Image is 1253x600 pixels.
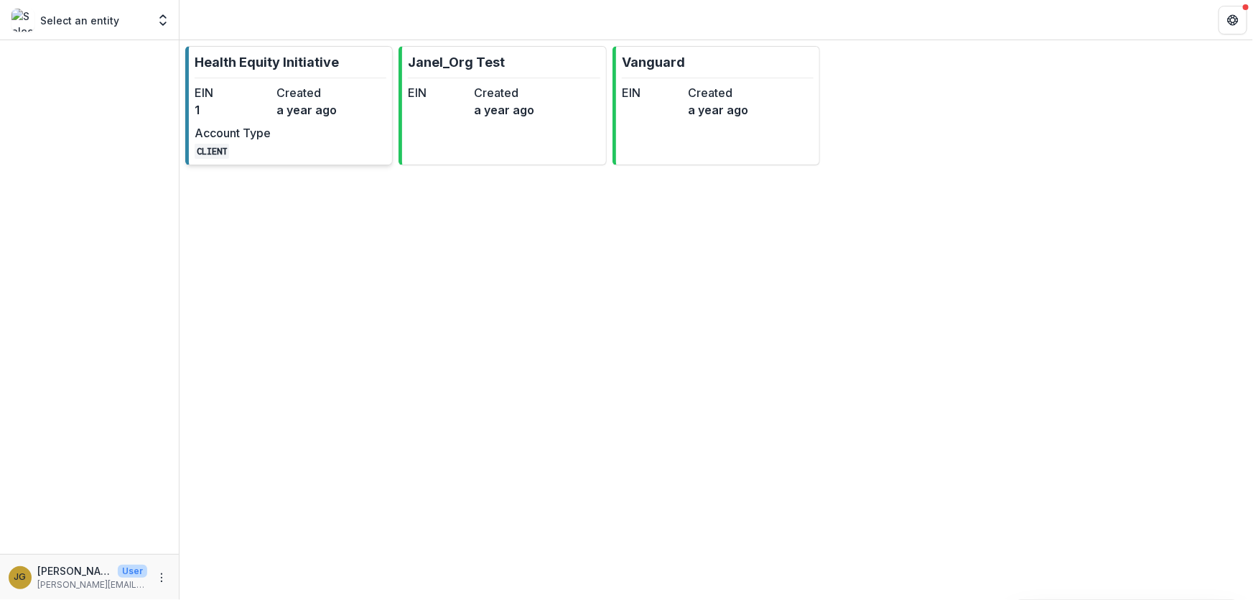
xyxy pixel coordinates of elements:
[195,124,271,142] dt: Account Type
[276,101,353,119] dd: a year ago
[40,13,119,28] p: Select an entity
[1219,6,1247,34] button: Get Help
[688,101,748,119] dd: a year ago
[408,84,468,101] dt: EIN
[195,144,229,159] code: CLIENT
[399,46,606,165] a: Janel_Org TestEINCreateda year ago
[276,84,353,101] dt: Created
[153,6,173,34] button: Open entity switcher
[195,84,271,101] dt: EIN
[474,101,534,119] dd: a year ago
[11,9,34,32] img: Select an entity
[195,101,271,119] dd: 1
[622,84,682,101] dt: EIN
[195,52,339,72] p: Health Equity Initiative
[612,46,820,165] a: VanguardEINCreateda year ago
[185,46,393,165] a: Health Equity InitiativeEIN1Createda year agoAccount TypeCLIENT
[37,578,147,591] p: [PERSON_NAME][EMAIL_ADDRESS][PERSON_NAME][DATE][DOMAIN_NAME]
[153,569,170,586] button: More
[688,84,748,101] dt: Created
[14,573,27,582] div: Jenna Grant
[474,84,534,101] dt: Created
[37,563,112,578] p: [PERSON_NAME]
[622,52,685,72] p: Vanguard
[408,52,505,72] p: Janel_Org Test
[118,565,147,578] p: User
